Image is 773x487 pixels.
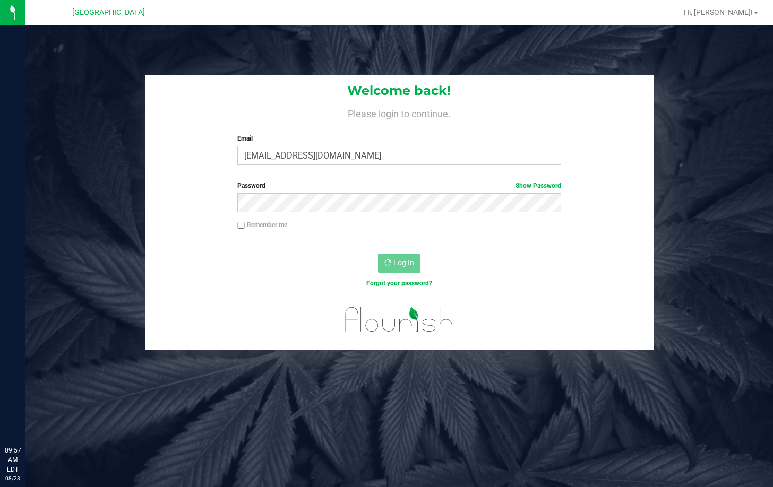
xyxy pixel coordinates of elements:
p: 09:57 AM EDT [5,446,21,474]
span: Password [237,182,265,189]
img: flourish_logo.svg [336,299,463,340]
h4: Please login to continue. [145,106,654,119]
h1: Welcome back! [145,84,654,98]
span: Hi, [PERSON_NAME]! [684,8,753,16]
span: Log In [393,258,414,267]
input: Remember me [237,222,245,229]
span: [GEOGRAPHIC_DATA] [72,8,145,17]
label: Email [237,134,561,143]
a: Forgot your password? [366,280,432,287]
a: Show Password [516,182,561,189]
label: Remember me [237,220,287,230]
p: 08/23 [5,474,21,482]
button: Log In [378,254,420,273]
